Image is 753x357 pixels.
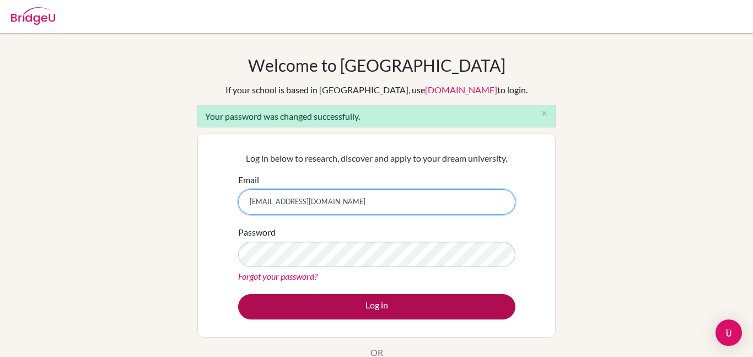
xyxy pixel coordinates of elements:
[11,7,55,25] img: Bridge-U
[716,319,742,346] div: Open Intercom Messenger
[225,83,528,97] div: If your school is based in [GEOGRAPHIC_DATA], use to login.
[238,271,318,281] a: Forgot your password?
[238,226,276,239] label: Password
[238,294,515,319] button: Log in
[238,173,259,187] label: Email
[248,55,505,75] h1: Welcome to [GEOGRAPHIC_DATA]
[540,109,548,118] i: close
[533,105,555,122] button: Close
[197,105,556,127] div: Your password was changed successfully.
[238,152,515,165] p: Log in below to research, discover and apply to your dream university.
[425,84,497,95] a: [DOMAIN_NAME]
